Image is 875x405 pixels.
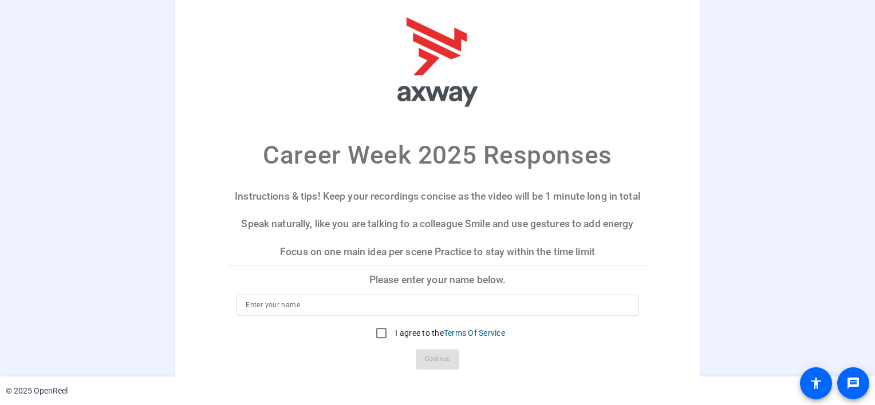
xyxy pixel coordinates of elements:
[809,376,823,390] mat-icon: accessibility
[393,327,505,339] label: I agree to the
[846,376,860,390] mat-icon: message
[263,136,612,174] p: Career Week 2025 Responses
[246,298,629,312] input: Enter your name
[444,328,505,337] a: Terms Of Service
[227,266,647,293] p: Please enter your name below.
[380,5,495,119] img: company-logo
[227,182,647,265] p: Instructions & tips! Keep your recordings concise as the video will be 1 minute long in total Spe...
[6,385,68,397] div: © 2025 OpenReel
